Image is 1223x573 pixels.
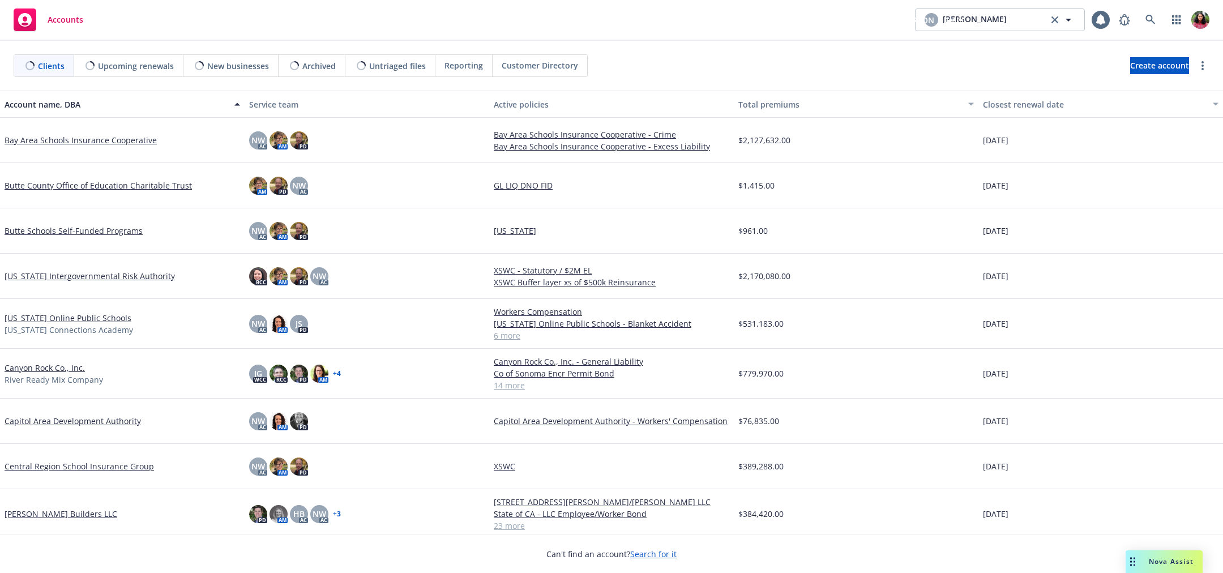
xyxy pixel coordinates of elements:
[270,267,288,285] img: photo
[333,511,341,518] a: + 3
[983,225,1008,237] span: [DATE]
[983,270,1008,282] span: [DATE]
[293,508,305,520] span: HB
[983,508,1008,520] span: [DATE]
[983,179,1008,191] span: [DATE]
[5,324,133,336] span: [US_STATE] Connections Academy
[494,367,729,379] a: Co of Sonoma Encr Permit Bond
[494,264,729,276] a: XSWC - Statutory / $2M EL
[1149,557,1194,566] span: Nova Assist
[5,270,175,282] a: [US_STATE] Intergovernmental Risk Authority
[1126,550,1140,573] div: Drag to move
[270,365,288,383] img: photo
[5,99,228,110] div: Account name, DBA
[489,91,734,118] button: Active policies
[251,460,265,472] span: NW
[738,415,779,427] span: $76,835.00
[302,60,336,72] span: Archived
[1126,550,1203,573] button: Nova Assist
[5,460,154,472] a: Central Region School Insurance Group
[738,270,790,282] span: $2,170,080.00
[494,415,729,427] a: Capitol Area Development Authority - Workers' Compensation
[296,318,302,330] span: JS
[738,179,775,191] span: $1,415.00
[978,91,1223,118] button: Closest renewal date
[983,415,1008,427] span: [DATE]
[313,270,326,282] span: NW
[494,330,729,341] a: 6 more
[983,367,1008,379] span: [DATE]
[270,177,288,195] img: photo
[494,356,729,367] a: Canyon Rock Co., Inc. - General Liability
[738,460,784,472] span: $389,288.00
[5,179,192,191] a: Butte County Office of Education Charitable Trust
[1196,59,1209,72] a: more
[270,315,288,333] img: photo
[48,15,83,24] span: Accounts
[900,14,964,26] span: [PERSON_NAME]
[738,318,784,330] span: $531,183.00
[290,267,308,285] img: photo
[444,59,483,71] span: Reporting
[738,99,961,110] div: Total premiums
[1139,8,1162,31] a: Search
[983,460,1008,472] span: [DATE]
[494,508,729,520] a: State of CA - LLC Employee/Worker Bond
[251,134,265,146] span: NW
[943,13,1007,27] span: [PERSON_NAME]
[270,505,288,523] img: photo
[494,129,729,140] a: Bay Area Schools Insurance Cooperative - Crime
[1113,8,1136,31] a: Report a Bug
[251,415,265,427] span: NW
[983,134,1008,146] span: [DATE]
[290,457,308,476] img: photo
[738,367,784,379] span: $779,970.00
[310,365,328,383] img: photo
[290,222,308,240] img: photo
[915,8,1085,31] button: [PERSON_NAME][PERSON_NAME]clear selection
[630,549,677,559] a: Search for it
[494,306,729,318] a: Workers Compensation
[494,520,729,532] a: 23 more
[290,412,308,430] img: photo
[734,91,978,118] button: Total premiums
[1191,11,1209,29] img: photo
[270,222,288,240] img: photo
[1130,55,1189,76] span: Create account
[245,91,489,118] button: Service team
[738,225,768,237] span: $961.00
[207,60,269,72] span: New businesses
[369,60,426,72] span: Untriaged files
[5,134,157,146] a: Bay Area Schools Insurance Cooperative
[249,267,267,285] img: photo
[738,508,784,520] span: $384,420.00
[333,370,341,377] a: + 4
[983,318,1008,330] span: [DATE]
[502,59,578,71] span: Customer Directory
[251,225,265,237] span: NW
[5,225,143,237] a: Butte Schools Self-Funded Programs
[5,312,131,324] a: [US_STATE] Online Public Schools
[546,548,677,560] span: Can't find an account?
[494,225,729,237] a: [US_STATE]
[254,367,262,379] span: JG
[5,362,85,374] a: Canyon Rock Co., Inc.
[249,99,485,110] div: Service team
[313,508,326,520] span: NW
[494,179,729,191] a: GL LIQ DNO FID
[249,505,267,523] img: photo
[494,99,729,110] div: Active policies
[494,276,729,288] a: XSWC Buffer layer xs of $500k Reinsurance
[738,134,790,146] span: $2,127,632.00
[9,4,88,36] a: Accounts
[290,131,308,149] img: photo
[494,496,729,508] a: [STREET_ADDRESS][PERSON_NAME]/[PERSON_NAME] LLC
[270,412,288,430] img: photo
[270,457,288,476] img: photo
